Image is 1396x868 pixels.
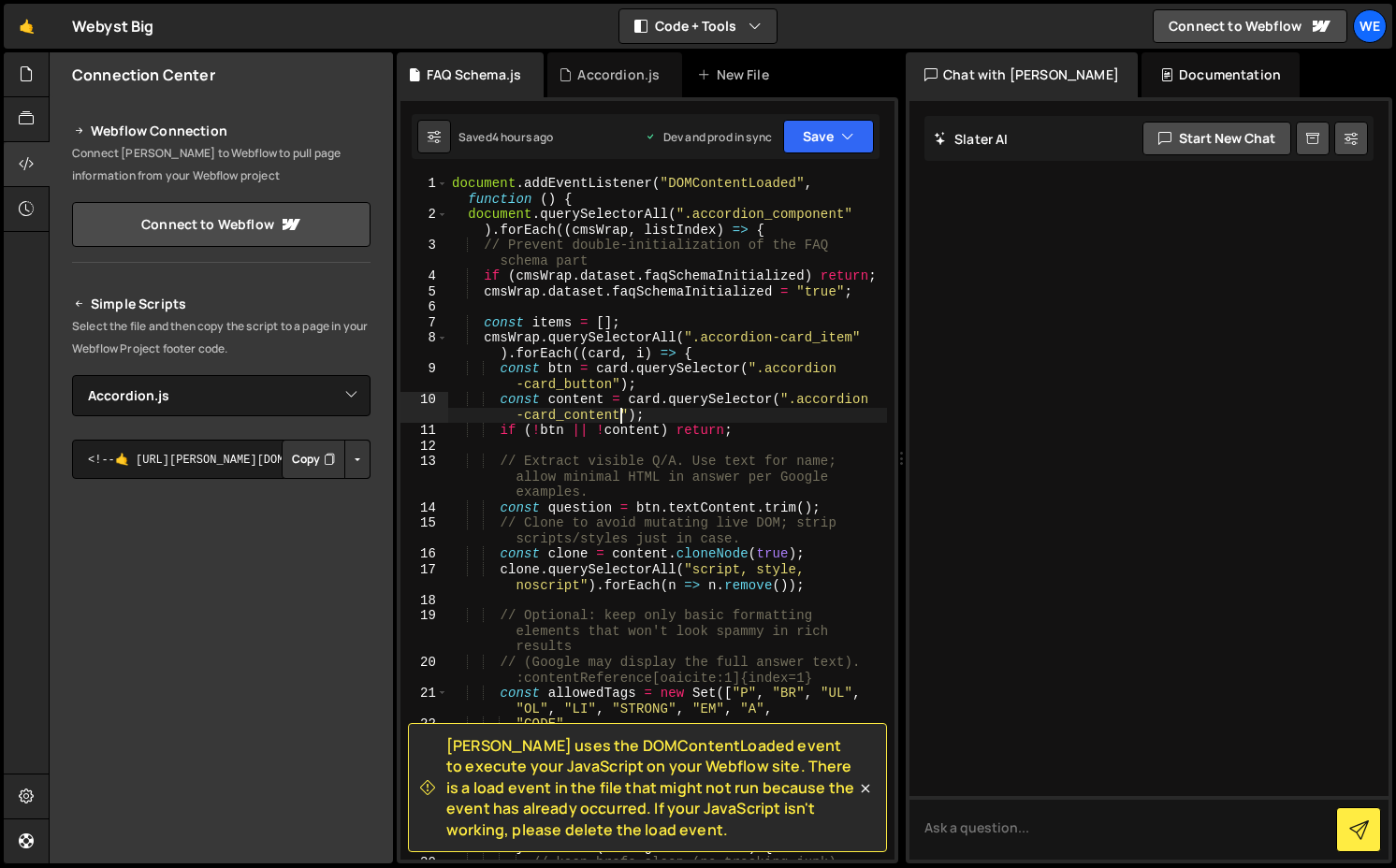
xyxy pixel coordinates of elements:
[400,655,448,686] div: 20
[1142,52,1300,97] div: Documentation
[783,120,874,153] button: Save
[72,65,215,85] h2: Connection Center
[934,130,1009,148] h2: Slater AI
[400,423,448,439] div: 11
[72,142,371,187] p: Connect [PERSON_NAME] to Webflow to pull page information from your Webflow project
[697,65,776,84] div: New File
[906,52,1138,97] div: Chat with [PERSON_NAME]
[400,268,448,284] div: 4
[400,238,448,268] div: 3
[400,686,448,716] div: 21
[400,793,448,824] div: 27
[400,207,448,238] div: 2
[72,690,372,859] iframe: YouTube video player
[400,361,448,392] div: 9
[72,120,371,142] h2: Webflow Connection
[400,840,448,856] div: 29
[400,731,448,747] div: 23
[1153,9,1347,43] a: Connect to Webflow
[72,510,372,678] iframe: YouTube video player
[4,4,50,49] a: 🤙
[400,299,448,315] div: 6
[400,593,448,609] div: 18
[72,293,371,315] h2: Simple Scripts
[72,202,371,247] a: Connect to Webflow
[72,315,371,360] p: Select the file and then copy the script to a page in your Webflow Project footer code.
[72,440,371,479] textarea: <!--🤙 [URL][PERSON_NAME][DOMAIN_NAME]> <script>document.addEventListener("DOMContentLoaded", func...
[492,129,554,145] div: 4 hours ago
[400,439,448,455] div: 12
[400,608,448,655] div: 19
[1142,122,1291,155] button: Start new chat
[400,716,448,732] div: 22
[400,392,448,423] div: 10
[577,65,660,84] div: Accordion.js
[446,735,856,840] span: [PERSON_NAME] uses the DOMContentLoaded event to execute your JavaScript on your Webflow site. Th...
[619,9,777,43] button: Code + Tools
[400,500,448,516] div: 14
[645,129,772,145] div: Dev and prod in sync
[400,762,448,778] div: 25
[400,515,448,546] div: 15
[1353,9,1387,43] a: We
[400,176,448,207] div: 1
[282,440,345,479] button: Copy
[72,15,154,37] div: Webyst Big
[427,65,521,84] div: FAQ Schema.js
[400,284,448,300] div: 5
[400,824,448,840] div: 28
[400,778,448,794] div: 26
[400,546,448,562] div: 16
[400,330,448,361] div: 8
[400,562,448,593] div: 17
[400,315,448,331] div: 7
[282,440,371,479] div: Button group with nested dropdown
[400,454,448,500] div: 13
[400,747,448,763] div: 24
[458,129,554,145] div: Saved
